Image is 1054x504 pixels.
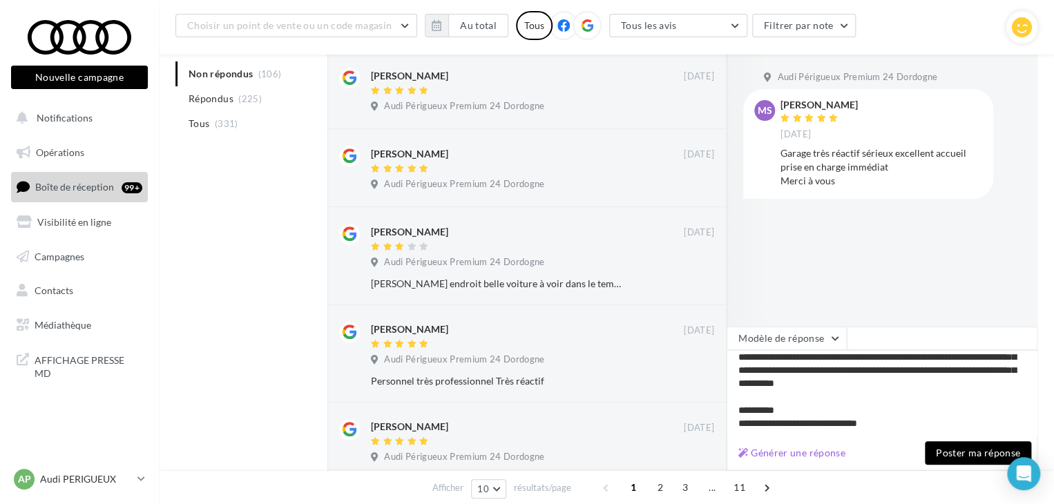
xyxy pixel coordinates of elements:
[8,138,151,167] a: Opérations
[684,226,714,239] span: [DATE]
[514,481,571,494] span: résultats/page
[780,128,811,141] span: [DATE]
[1007,457,1040,490] div: Open Intercom Messenger
[780,146,982,188] div: Garage très réactif sérieux excellent accueil prise en charge immédiat Merci à vous
[35,319,91,331] span: Médiathèque
[609,14,747,37] button: Tous les avis
[8,242,151,271] a: Campagnes
[684,324,714,337] span: [DATE]
[35,181,114,193] span: Boîte de réception
[175,14,417,37] button: Choisir un point de vente ou un code magasin
[18,472,31,486] span: AP
[384,353,544,366] span: Audi Périgueux Premium 24 Dordogne
[371,147,448,161] div: [PERSON_NAME]
[471,479,506,498] button: 10
[8,104,145,133] button: Notifications
[35,250,84,262] span: Campagnes
[35,284,73,296] span: Contacts
[728,476,751,498] span: 11
[187,19,392,31] span: Choisir un point de vente ou un code magasin
[425,14,508,37] button: Au total
[674,476,696,498] span: 3
[40,472,132,486] p: Audi PERIGUEUX
[516,11,553,40] div: Tous
[371,322,448,336] div: [PERSON_NAME]
[925,441,1031,465] button: Poster ma réponse
[35,351,142,380] span: AFFICHAGE PRESSE MD
[649,476,671,498] span: 2
[11,66,148,89] button: Nouvelle campagne
[215,118,238,129] span: (331)
[8,345,151,386] a: AFFICHAGE PRESSE MD
[384,100,544,113] span: Audi Périgueux Premium 24 Dordogne
[384,178,544,191] span: Audi Périgueux Premium 24 Dordogne
[684,70,714,83] span: [DATE]
[8,172,151,202] a: Boîte de réception99+
[684,422,714,434] span: [DATE]
[701,476,723,498] span: ...
[189,92,233,106] span: Répondus
[384,256,544,269] span: Audi Périgueux Premium 24 Dordogne
[371,225,448,239] div: [PERSON_NAME]
[37,216,111,228] span: Visibilité en ligne
[477,483,489,494] span: 10
[384,451,544,463] span: Audi Périgueux Premium 24 Dordogne
[752,14,856,37] button: Filtrer par note
[371,277,624,291] div: [PERSON_NAME] endroit belle voiture à voir dans le temps au moment de change de voiture
[371,69,448,83] div: [PERSON_NAME]
[37,112,93,124] span: Notifications
[8,208,151,237] a: Visibilité en ligne
[11,466,148,492] a: AP Audi PERIGUEUX
[371,374,624,388] div: Personnel très professionnel Très réactif
[621,19,677,31] span: Tous les avis
[189,117,209,130] span: Tous
[684,148,714,161] span: [DATE]
[371,420,448,434] div: [PERSON_NAME]
[733,445,851,461] button: Générer une réponse
[8,311,151,340] a: Médiathèque
[727,327,847,350] button: Modèle de réponse
[8,276,151,305] a: Contacts
[36,146,84,158] span: Opérations
[122,182,142,193] div: 99+
[238,93,262,104] span: (225)
[432,481,463,494] span: Afficher
[448,14,508,37] button: Au total
[780,100,858,110] div: [PERSON_NAME]
[758,104,772,117] span: MS
[622,476,644,498] span: 1
[777,71,937,84] span: Audi Périgueux Premium 24 Dordogne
